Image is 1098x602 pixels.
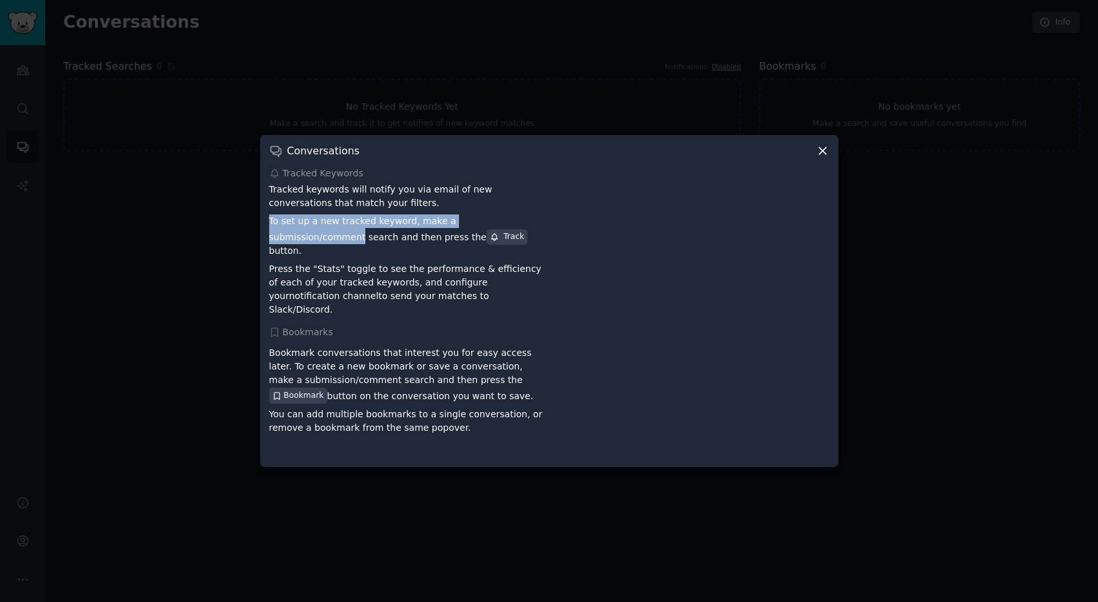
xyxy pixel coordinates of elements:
div: Track [490,231,524,243]
iframe: YouTube video player [554,183,829,299]
div: Bookmarks [269,326,829,339]
div: Tracked Keywords [269,167,829,180]
p: You can add multiple bookmarks to a single conversation, or remove a bookmark from the same popover. [269,408,545,435]
a: notification channel [289,291,379,301]
h3: Conversations [287,144,360,158]
p: Tracked keywords will notify you via email of new conversations that match your filters. [269,183,545,210]
p: Bookmark conversations that interest you for easy access later. To create a new bookmark or save ... [269,346,545,403]
p: To set up a new tracked keyword, make a submission/comment search and then press the button. [269,214,545,258]
p: Press the "Stats" toggle to see the performance & efficiency of each of your tracked keywords, an... [269,262,545,317]
span: Bookmark [283,390,323,402]
iframe: YouTube video player [554,342,829,458]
